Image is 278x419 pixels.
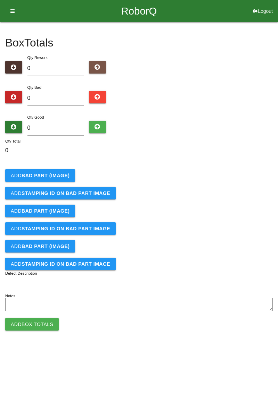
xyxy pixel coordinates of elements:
b: STAMPING ID on BAD PART Image [22,190,110,196]
button: AddBox Totals [5,318,59,331]
b: STAMPING ID on BAD PART Image [22,261,110,267]
label: Notes [5,293,15,299]
button: AddSTAMPING ID on BAD PART Image [5,222,116,235]
button: AddBAD PART (IMAGE) [5,205,75,217]
button: AddBAD PART (IMAGE) [5,240,75,253]
b: BAD PART (IMAGE) [22,173,69,178]
button: AddBAD PART (IMAGE) [5,169,75,182]
label: Qty Bad [27,85,41,89]
b: STAMPING ID on BAD PART Image [22,226,110,231]
button: AddSTAMPING ID on BAD PART Image [5,187,116,199]
label: Defect Description [5,271,37,276]
b: BAD PART (IMAGE) [22,243,69,249]
b: BAD PART (IMAGE) [22,208,69,214]
label: Qty Rework [27,55,48,60]
label: Qty Total [5,138,21,144]
button: AddSTAMPING ID on BAD PART Image [5,258,116,270]
label: Qty Good [27,115,44,119]
h4: Box Totals [5,37,273,49]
